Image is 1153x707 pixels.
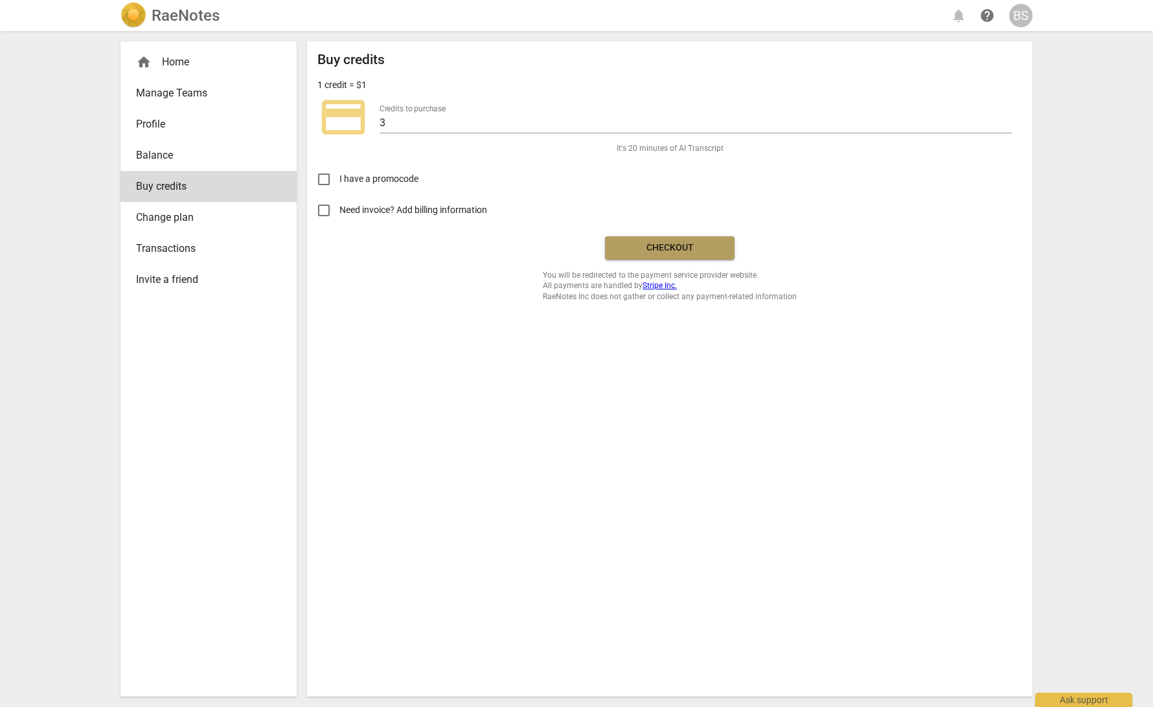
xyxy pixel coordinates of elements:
span: Invite a friend [136,272,271,287]
span: Need invoice? Add billing information [339,203,489,217]
label: Credits to purchase [380,105,446,113]
span: I have a promocode [339,172,418,186]
h2: Buy credits [317,52,385,68]
img: Logo [120,3,146,28]
h2: RaeNotes [152,6,220,25]
a: Buy credits [120,171,297,202]
a: Balance [120,140,297,171]
a: Transactions [120,233,297,264]
div: Home [136,54,271,70]
span: Manage Teams [136,85,271,101]
a: Help [976,4,999,27]
a: LogoRaeNotes [120,3,220,28]
a: Manage Teams [120,78,297,109]
span: Change plan [136,210,271,225]
button: BS [1009,4,1033,27]
a: Profile [120,109,297,140]
span: Profile [136,117,271,132]
span: You will be redirected to the payment service provider website. All payments are handled by RaeNo... [543,270,797,302]
span: Balance [136,148,271,163]
span: Checkout [615,241,724,254]
span: help [979,8,995,23]
a: Stripe Inc. [643,281,677,290]
span: credit_card [317,91,369,143]
a: Invite a friend [120,264,297,295]
button: Checkout [605,236,735,260]
span: Buy credits [136,179,271,194]
div: Ask support [1035,693,1132,707]
span: home [136,54,152,70]
div: Home [120,47,297,78]
span: Transactions [136,241,271,256]
p: 1 credit = $1 [317,78,367,92]
a: Change plan [120,202,297,233]
span: It's 20 minutes of AI Transcript [617,143,724,154]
